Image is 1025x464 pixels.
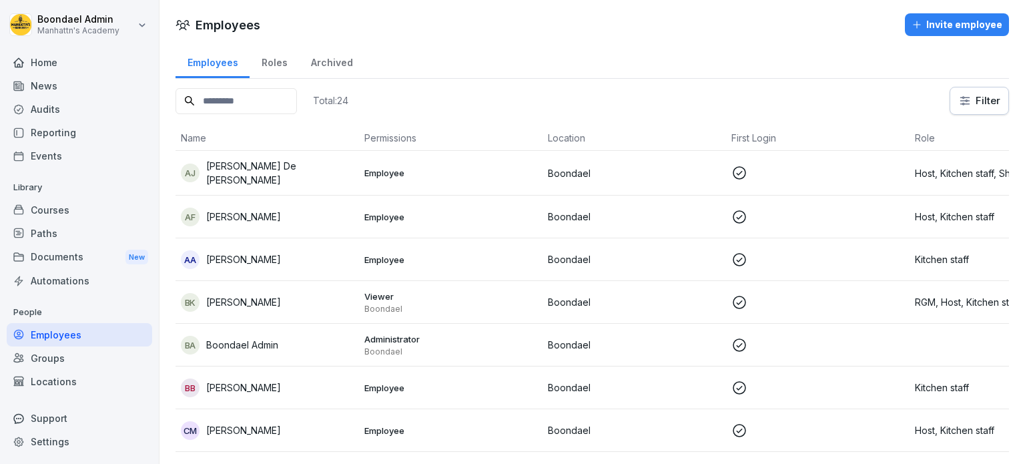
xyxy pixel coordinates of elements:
[7,269,152,292] a: Automations
[726,126,910,151] th: First Login
[912,17,1002,32] div: Invite employee
[7,121,152,144] a: Reporting
[181,208,200,226] div: AF
[299,44,364,78] a: Archived
[364,254,537,266] p: Employee
[206,295,281,309] p: [PERSON_NAME]
[548,166,721,180] p: Boondael
[548,381,721,395] p: Boondael
[7,245,152,270] a: DocumentsNew
[206,338,278,352] p: Boondael Admin
[7,407,152,430] div: Support
[313,94,348,107] p: Total: 24
[206,210,281,224] p: [PERSON_NAME]
[7,51,152,74] a: Home
[37,14,119,25] p: Boondael Admin
[181,336,200,355] div: BA
[548,423,721,437] p: Boondael
[206,423,281,437] p: [PERSON_NAME]
[7,144,152,168] a: Events
[7,245,152,270] div: Documents
[7,97,152,121] a: Audits
[181,293,200,312] div: BK
[364,382,537,394] p: Employee
[196,16,260,34] h1: Employees
[548,210,721,224] p: Boondael
[176,126,359,151] th: Name
[181,250,200,269] div: AA
[548,338,721,352] p: Boondael
[176,44,250,78] a: Employees
[250,44,299,78] a: Roles
[905,13,1009,36] button: Invite employee
[181,421,200,440] div: CM
[181,379,200,397] div: BB
[7,370,152,393] a: Locations
[7,74,152,97] a: News
[7,323,152,346] a: Employees
[364,304,537,314] p: Boondael
[181,164,200,182] div: AJ
[7,222,152,245] a: Paths
[364,211,537,223] p: Employee
[548,252,721,266] p: Boondael
[364,333,537,345] p: Administrator
[7,198,152,222] a: Courses
[364,346,537,357] p: Boondael
[206,159,354,187] p: [PERSON_NAME] De [PERSON_NAME]
[7,346,152,370] a: Groups
[359,126,543,151] th: Permissions
[206,252,281,266] p: [PERSON_NAME]
[364,167,537,179] p: Employee
[364,425,537,437] p: Employee
[364,290,537,302] p: Viewer
[958,94,1000,107] div: Filter
[125,250,148,265] div: New
[206,381,281,395] p: [PERSON_NAME]
[7,302,152,323] p: People
[543,126,726,151] th: Location
[37,26,119,35] p: Manhattn's Academy
[950,87,1008,114] button: Filter
[7,177,152,198] p: Library
[7,430,152,453] a: Settings
[548,295,721,309] p: Boondael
